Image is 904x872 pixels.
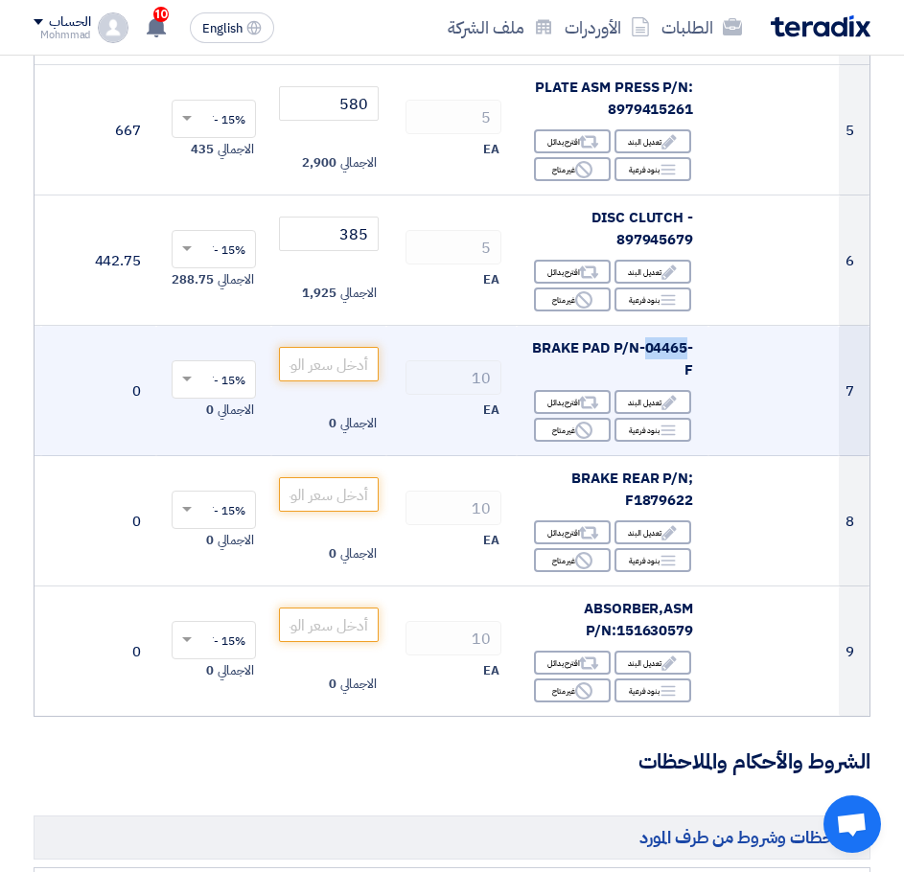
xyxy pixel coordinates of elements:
td: 9 [839,586,869,717]
div: اقترح بدائل [534,520,611,544]
span: 0 [329,414,336,433]
span: EA [483,401,499,420]
span: BRAKE PAD P/N-04465-F [532,337,693,380]
div: بنود فرعية [614,157,691,181]
ng-select: VAT [172,491,256,529]
input: أدخل سعر الوحدة [279,217,379,251]
span: 288.75 [172,270,213,289]
a: ملف الشركة [442,5,559,50]
input: أدخل سعر الوحدة [279,347,379,381]
div: اقترح بدائل [534,129,611,153]
a: الطلبات [656,5,748,50]
input: RFQ_STEP1.ITEMS.2.AMOUNT_TITLE [406,230,501,264]
h3: الشروط والأحكام والملاحظات [34,747,870,777]
span: EA [483,140,499,159]
input: أدخل سعر الوحدة [279,86,379,121]
div: Mohmmad [34,30,90,40]
div: اقترح بدائل [534,260,611,284]
td: 6 [839,195,869,326]
span: 0 [206,661,214,680]
span: EA [483,661,499,680]
img: Teradix logo [771,15,870,37]
div: بنود فرعية [614,548,691,572]
div: اقترح بدائل [534,651,611,675]
button: English [190,12,274,43]
td: 0 [41,456,156,586]
span: 10 [153,7,169,22]
h5: ملاحظات وشروط من طرف المورد [34,815,870,859]
div: اقترح بدائل [534,390,611,414]
span: الاجمالي [218,270,254,289]
div: تعديل البند [614,390,691,414]
div: بنود فرعية [614,678,691,702]
input: RFQ_STEP1.ITEMS.2.AMOUNT_TITLE [406,100,501,134]
td: 0 [41,586,156,717]
td: 442.75 [41,195,156,326]
span: EA [483,270,499,289]
span: BRAKE REAR P/N; F1879622 [571,468,693,511]
span: 0 [329,544,336,563]
span: DISC CLUTCH - 897945679 [591,207,693,250]
span: الاجمالي [340,414,377,433]
div: غير متاح [534,548,611,572]
span: English [202,22,243,35]
ng-select: VAT [172,621,256,659]
div: تعديل البند [614,520,691,544]
div: بنود فرعية [614,287,691,311]
div: غير متاح [534,157,611,181]
span: EA [483,531,499,550]
div: تعديل البند [614,129,691,153]
img: profile_test.png [98,12,128,43]
td: 667 [41,65,156,195]
span: PLATE ASM PRESS P/N: 8979415261 [535,77,693,120]
span: ABSORBER,ASM P/N:151630579 [584,598,693,641]
span: الاجمالي [340,544,377,563]
div: الحساب [49,14,90,31]
ng-select: VAT [172,360,256,399]
input: أدخل سعر الوحدة [279,477,379,512]
td: 8 [839,456,869,586]
td: 7 [839,326,869,456]
span: الاجمالي [218,531,254,550]
div: غير متاح [534,678,611,702]
ng-select: VAT [172,230,256,268]
div: دردشة مفتوحة [823,795,881,853]
td: 0 [41,326,156,456]
div: غير متاح [534,287,611,311]
span: 0 [329,675,336,694]
span: 0 [206,531,214,550]
input: RFQ_STEP1.ITEMS.2.AMOUNT_TITLE [406,491,501,525]
td: 5 [839,65,869,195]
span: الاجمالي [340,153,377,172]
span: 0 [206,401,214,420]
span: الاجمالي [218,661,254,680]
a: الأوردرات [559,5,656,50]
ng-select: VAT [172,100,256,138]
span: 2,900 [302,153,336,172]
span: الاجمالي [340,284,377,303]
span: 1,925 [302,284,336,303]
div: تعديل البند [614,651,691,675]
div: غير متاح [534,418,611,442]
input: أدخل سعر الوحدة [279,608,379,642]
input: RFQ_STEP1.ITEMS.2.AMOUNT_TITLE [406,621,501,655]
span: الاجمالي [218,401,254,420]
div: تعديل البند [614,260,691,284]
span: الاجمالي [218,140,254,159]
span: الاجمالي [340,675,377,694]
input: RFQ_STEP1.ITEMS.2.AMOUNT_TITLE [406,360,501,395]
div: بنود فرعية [614,418,691,442]
span: 435 [191,140,214,159]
